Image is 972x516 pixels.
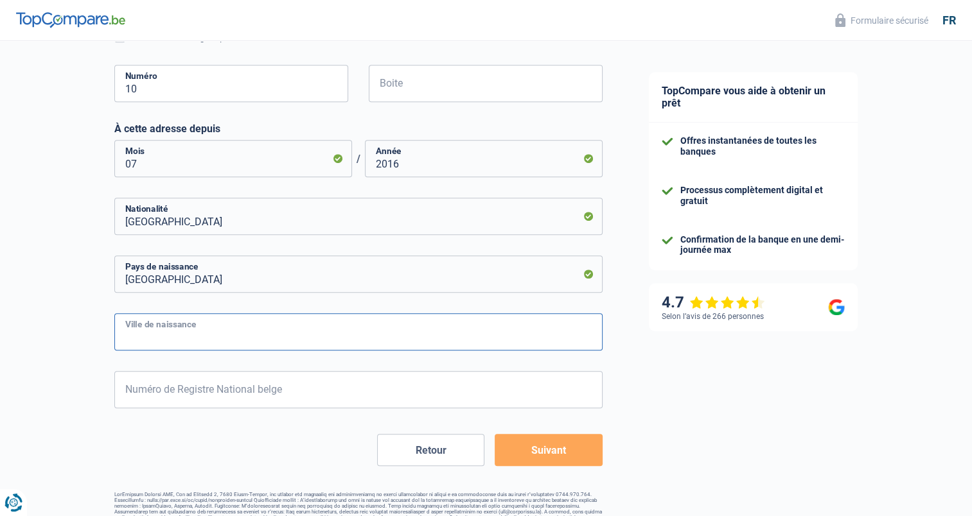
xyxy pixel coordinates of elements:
[365,140,603,177] input: AAAA
[680,135,845,157] div: Offres instantanées de toutes les banques
[662,293,765,312] div: 4.7
[114,140,352,177] input: MM
[680,185,845,207] div: Processus complètement digital et gratuit
[649,72,858,123] div: TopCompare vous aide à obtenir un prêt
[114,371,603,408] input: 12.12.12-123.12
[662,312,764,321] div: Selon l’avis de 266 personnes
[377,434,484,466] button: Retour
[114,255,603,293] input: Belgique
[16,12,125,28] img: TopCompare Logo
[114,198,603,235] input: Belgique
[827,10,936,31] button: Formulaire sécurisé
[495,434,602,466] button: Suivant
[114,123,603,135] label: À cette adresse depuis
[942,13,956,28] div: fr
[680,234,845,256] div: Confirmation de la banque en une demi-journée max
[352,153,365,165] span: /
